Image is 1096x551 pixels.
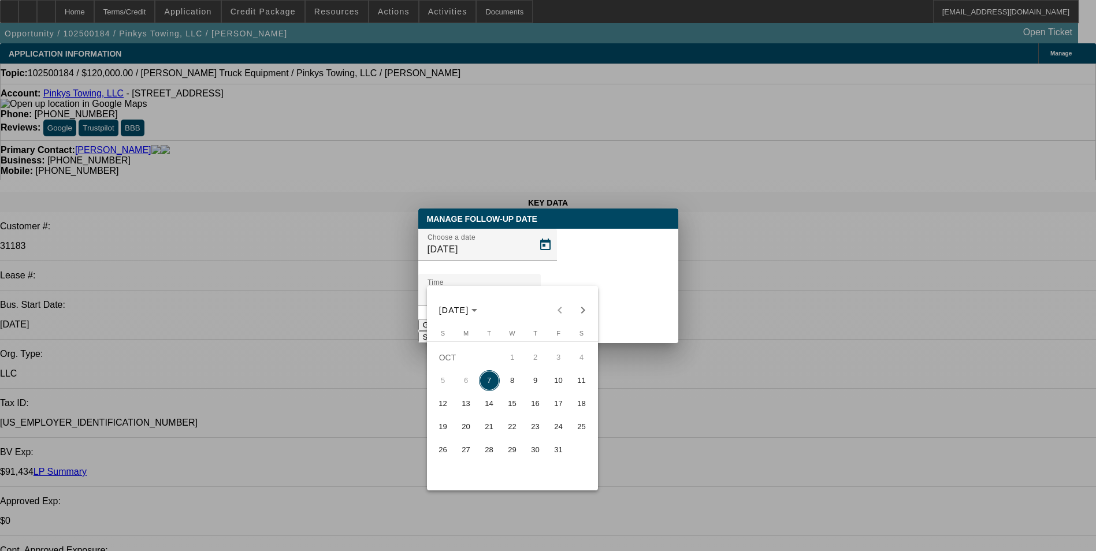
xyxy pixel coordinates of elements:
button: Choose month and year [434,300,482,321]
span: 24 [548,416,569,437]
span: 3 [548,347,569,368]
span: S [441,330,445,337]
button: October 25, 2025 [570,415,593,438]
button: October 14, 2025 [478,392,501,415]
button: October 10, 2025 [547,369,570,392]
span: 22 [502,416,523,437]
button: October 20, 2025 [455,415,478,438]
button: October 12, 2025 [432,392,455,415]
button: October 17, 2025 [547,392,570,415]
span: 9 [525,370,546,391]
span: M [463,330,469,337]
span: 25 [571,416,592,437]
button: October 6, 2025 [455,369,478,392]
button: October 8, 2025 [501,369,524,392]
button: October 18, 2025 [570,392,593,415]
button: October 23, 2025 [524,415,547,438]
span: 1 [502,347,523,368]
button: October 28, 2025 [478,438,501,461]
span: 14 [479,393,500,414]
button: October 11, 2025 [570,369,593,392]
span: 5 [433,370,454,391]
button: October 24, 2025 [547,415,570,438]
button: October 1, 2025 [501,346,524,369]
span: 20 [456,416,477,437]
span: 19 [433,416,454,437]
span: 31 [548,440,569,460]
button: October 26, 2025 [432,438,455,461]
button: October 7, 2025 [478,369,501,392]
button: October 5, 2025 [432,369,455,392]
span: 29 [502,440,523,460]
button: October 15, 2025 [501,392,524,415]
td: OCT [432,346,501,369]
span: 7 [479,370,500,391]
span: 23 [525,416,546,437]
span: 30 [525,440,546,460]
button: October 19, 2025 [432,415,455,438]
button: Next month [571,299,595,322]
span: 13 [456,393,477,414]
span: F [556,330,560,337]
button: October 3, 2025 [547,346,570,369]
button: October 9, 2025 [524,369,547,392]
span: 6 [456,370,477,391]
button: October 29, 2025 [501,438,524,461]
button: October 4, 2025 [570,346,593,369]
span: 28 [479,440,500,460]
span: 15 [502,393,523,414]
span: T [533,330,537,337]
span: S [579,330,584,337]
button: October 2, 2025 [524,346,547,369]
span: 21 [479,416,500,437]
span: [DATE] [439,306,469,315]
span: 4 [571,347,592,368]
span: 2 [525,347,546,368]
span: W [509,330,515,337]
span: 10 [548,370,569,391]
button: October 31, 2025 [547,438,570,461]
button: October 22, 2025 [501,415,524,438]
span: 26 [433,440,454,460]
span: 27 [456,440,477,460]
span: 16 [525,393,546,414]
button: October 13, 2025 [455,392,478,415]
button: October 21, 2025 [478,415,501,438]
span: 11 [571,370,592,391]
button: October 16, 2025 [524,392,547,415]
span: T [487,330,491,337]
span: 18 [571,393,592,414]
span: 8 [502,370,523,391]
button: October 30, 2025 [524,438,547,461]
span: 17 [548,393,569,414]
span: 12 [433,393,454,414]
button: October 27, 2025 [455,438,478,461]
